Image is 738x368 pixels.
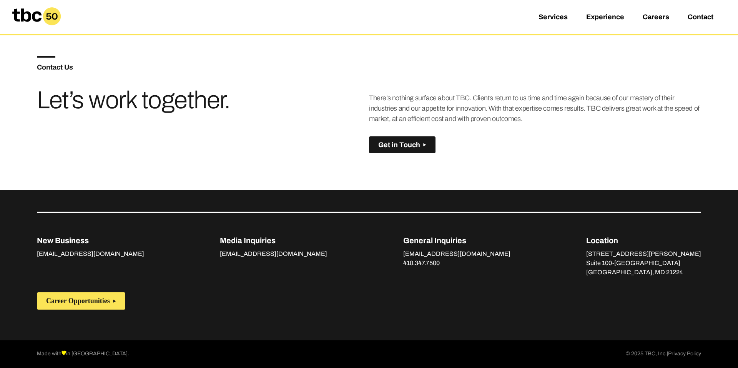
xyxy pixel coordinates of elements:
span: Get in Touch [378,141,420,149]
p: Location [586,235,701,246]
p: New Business [37,235,144,246]
h5: Contact Us [37,64,369,71]
button: Career Opportunities [37,292,125,310]
a: Contact [688,13,713,22]
p: There’s nothing surface about TBC. Clients return to us time and time again because of our master... [369,93,701,124]
a: Home [6,22,67,30]
p: [STREET_ADDRESS][PERSON_NAME] [586,249,701,259]
p: [GEOGRAPHIC_DATA], MD 21224 [586,268,701,277]
a: Privacy Policy [668,350,701,359]
p: Suite 100-[GEOGRAPHIC_DATA] [586,259,701,268]
a: Careers [643,13,669,22]
a: Services [539,13,568,22]
button: Get in Touch [369,136,435,154]
p: Media Inquiries [220,235,327,246]
p: Made with in [GEOGRAPHIC_DATA]. [37,350,129,359]
a: 410.347.7500 [403,260,440,268]
a: Experience [586,13,624,22]
h3: Let’s work together. [37,89,258,111]
a: [EMAIL_ADDRESS][DOMAIN_NAME] [220,250,327,259]
a: [EMAIL_ADDRESS][DOMAIN_NAME] [37,250,144,259]
span: | [667,351,668,356]
p: General Inquiries [403,235,510,246]
a: [EMAIL_ADDRESS][DOMAIN_NAME] [403,250,510,259]
p: © 2025 TBC, Inc. [626,350,701,359]
span: Career Opportunities [46,297,110,305]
